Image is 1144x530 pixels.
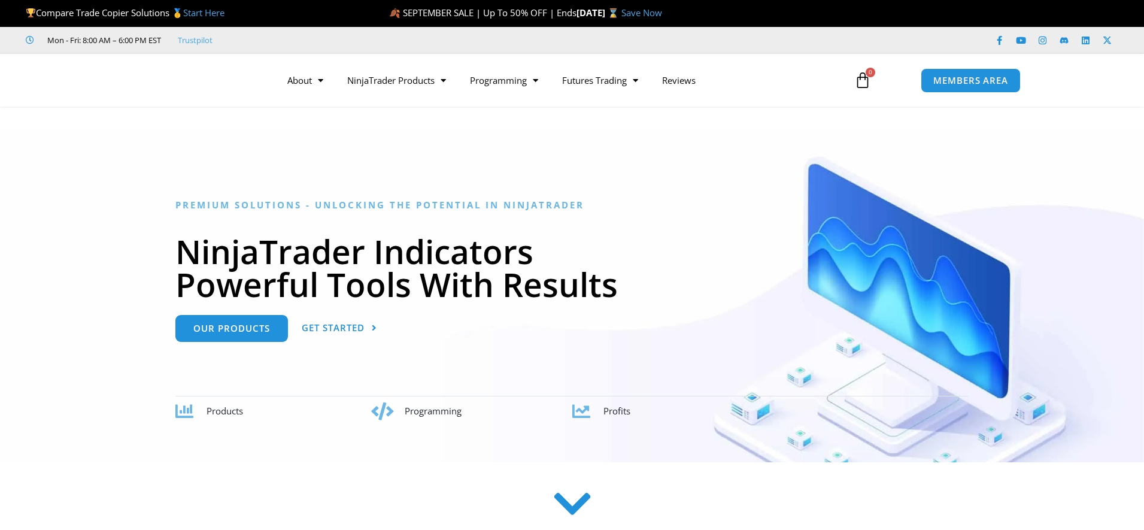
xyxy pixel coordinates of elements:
img: 🏆 [26,8,35,17]
a: MEMBERS AREA [921,68,1021,93]
span: Our Products [193,324,270,333]
span: 🍂 SEPTEMBER SALE | Up To 50% OFF | Ends [389,7,576,19]
a: Futures Trading [550,66,650,94]
a: NinjaTrader Products [335,66,458,94]
span: Profits [603,405,630,417]
h6: Premium Solutions - Unlocking the Potential in NinjaTrader [175,199,969,211]
a: Programming [458,66,550,94]
a: Reviews [650,66,708,94]
img: LogoAI | Affordable Indicators – NinjaTrader [123,59,252,102]
a: About [275,66,335,94]
span: Compare Trade Copier Solutions 🥇 [26,7,224,19]
span: Programming [405,405,462,417]
a: Trustpilot [178,33,213,47]
span: MEMBERS AREA [933,76,1008,85]
h1: NinjaTrader Indicators Powerful Tools With Results [175,235,969,301]
span: Mon - Fri: 8:00 AM – 6:00 PM EST [44,33,161,47]
a: Start Here [183,7,224,19]
a: Our Products [175,315,288,342]
span: 0 [866,68,875,77]
span: Products [207,405,243,417]
span: Get Started [302,323,365,332]
strong: [DATE] ⌛ [576,7,621,19]
nav: Menu [275,66,840,94]
a: Get Started [302,315,377,342]
a: 0 [836,63,889,98]
a: Save Now [621,7,662,19]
